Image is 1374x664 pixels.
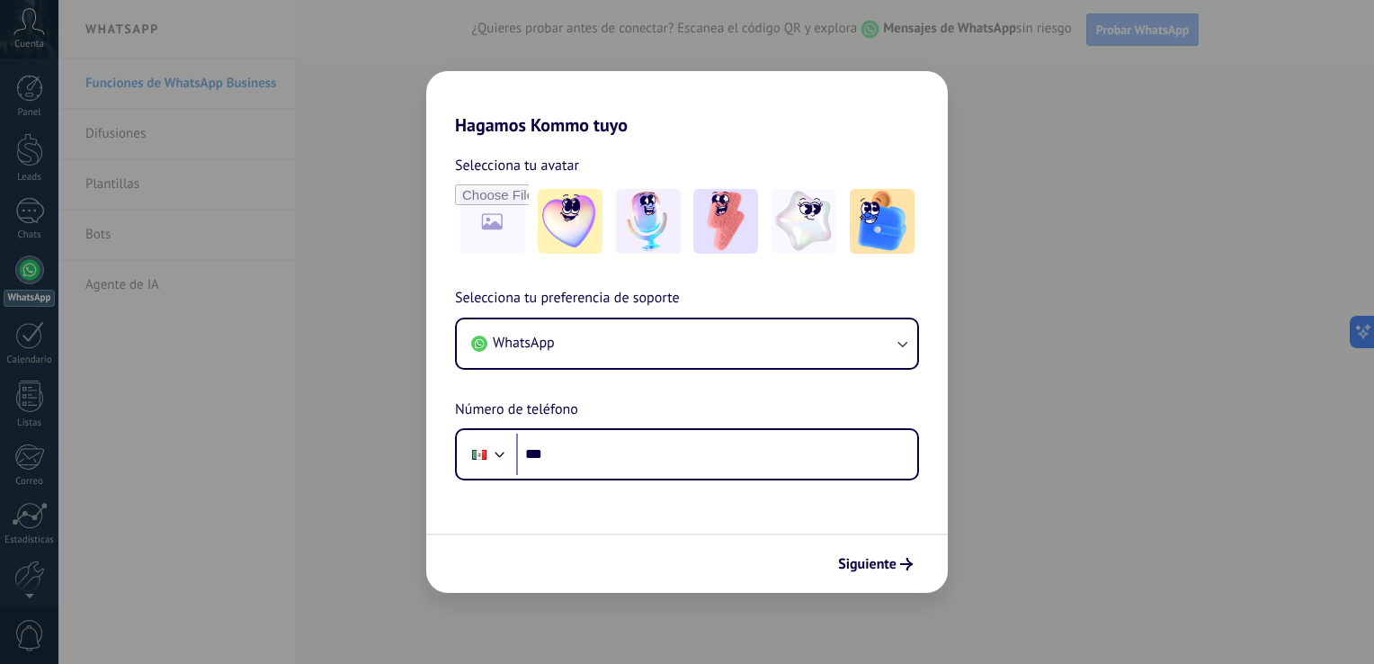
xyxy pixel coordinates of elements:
[616,189,681,254] img: -2.jpeg
[462,435,496,473] div: Mexico: + 52
[772,189,836,254] img: -4.jpeg
[693,189,758,254] img: -3.jpeg
[493,334,555,352] span: WhatsApp
[850,189,915,254] img: -5.jpeg
[457,319,917,368] button: WhatsApp
[830,549,921,579] button: Siguiente
[426,71,948,136] h2: Hagamos Kommo tuyo
[838,558,897,570] span: Siguiente
[455,154,579,177] span: Selecciona tu avatar
[538,189,602,254] img: -1.jpeg
[455,287,680,310] span: Selecciona tu preferencia de soporte
[455,399,578,422] span: Número de teléfono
